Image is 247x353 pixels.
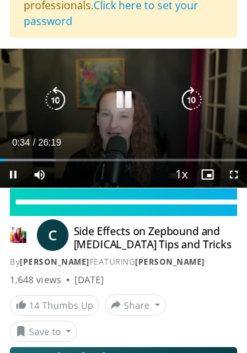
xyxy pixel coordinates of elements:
[10,256,237,268] div: By FEATURING
[10,273,61,286] span: 1,648 views
[10,321,77,342] button: Save to
[38,137,61,148] span: 26:19
[10,295,99,315] a: 14 Thumbs Up
[26,161,53,188] button: Mute
[168,161,194,188] button: Playback Rate
[33,137,36,148] span: /
[221,161,247,188] button: Fullscreen
[74,225,232,251] h4: Side Effects on Zepbound and [MEDICAL_DATA] Tips and Tricks
[29,299,40,312] span: 14
[37,219,69,251] a: C
[74,273,104,286] div: [DATE]
[20,256,90,267] a: [PERSON_NAME]
[105,294,166,315] button: Share
[194,161,221,188] button: Enable picture-in-picture mode
[135,256,205,267] a: [PERSON_NAME]
[10,225,26,246] img: Dr. Carolynn Francavilla
[12,137,30,148] span: 0:34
